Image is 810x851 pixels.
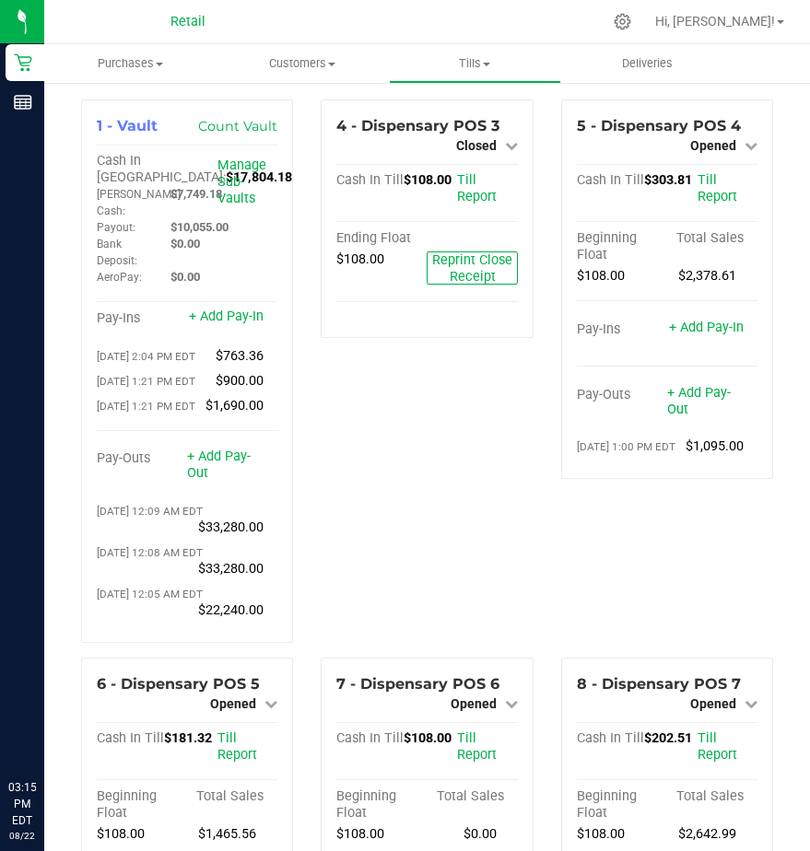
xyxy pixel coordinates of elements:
span: $763.36 [216,348,264,364]
span: $10,055.00 [170,220,229,234]
span: 7 - Dispensary POS 6 [336,675,499,693]
span: Opened [210,696,256,711]
span: 1 - Vault [97,117,158,134]
span: $108.00 [577,268,625,284]
span: Cash In Till [577,730,644,746]
span: $2,642.99 [678,826,736,842]
span: $1,690.00 [205,398,264,414]
a: Till Report [698,172,737,204]
span: AeroPay: [97,271,142,284]
span: Cash In Till [97,730,164,746]
span: $1,465.56 [198,826,256,842]
span: Cash In Till [336,172,404,188]
p: 08/22 [8,829,36,843]
a: Count Vault [198,118,277,134]
span: [DATE] 12:08 AM EDT [97,546,203,559]
div: Beginning Float [97,788,187,822]
span: Closed [456,138,497,153]
span: Opened [690,696,736,711]
div: Ending Float [336,230,427,247]
span: 4 - Dispensary POS 3 [336,117,499,134]
div: Total Sales [667,788,757,805]
inline-svg: Retail [14,53,32,72]
span: $108.00 [97,826,145,842]
a: Tills [389,44,561,83]
div: Beginning Float [577,788,667,822]
a: + Add Pay-In [189,309,264,324]
span: $0.00 [170,270,200,284]
a: + Add Pay-Out [667,385,731,417]
span: $2,378.61 [678,268,736,284]
button: Reprint Close Receipt [427,251,517,285]
span: Bank Deposit: [97,238,137,267]
div: Beginning Float [336,788,427,822]
span: $33,280.00 [198,519,264,535]
span: [PERSON_NAME] Cash: [97,188,181,217]
span: Retail [170,14,205,29]
inline-svg: Reports [14,93,32,111]
span: Tills [390,55,560,72]
span: $0.00 [170,237,200,251]
span: Purchases [44,55,217,72]
span: $181.32 [164,730,212,746]
span: $108.00 [336,826,384,842]
div: Manage settings [611,13,634,30]
div: Total Sales [667,230,757,247]
div: Total Sales [427,788,517,805]
a: Manage Sub-Vaults [217,157,266,206]
span: $108.00 [404,172,452,188]
a: Customers [217,44,389,83]
a: Till Report [217,730,257,763]
span: $108.00 [404,730,452,746]
span: [DATE] 12:05 AM EDT [97,588,203,600]
div: Total Sales [187,788,277,805]
span: [DATE] 1:21 PM EDT [97,375,195,388]
a: + Add Pay-Out [187,449,251,481]
div: Pay-Ins [97,310,187,327]
span: Payout: [97,221,135,234]
iframe: Resource center [18,704,74,759]
a: Purchases [44,44,217,83]
div: Beginning Float [577,230,667,263]
span: [DATE] 12:09 AM EDT [97,505,203,518]
span: [DATE] 1:21 PM EDT [97,400,195,413]
span: Customers [217,55,388,72]
a: + Add Pay-In [669,320,744,335]
span: Deliveries [597,55,698,72]
a: Till Report [457,730,497,763]
p: 03:15 PM EDT [8,779,36,829]
span: $108.00 [577,826,625,842]
a: Deliveries [561,44,734,83]
span: $22,240.00 [198,602,264,618]
span: $1,095.00 [686,438,744,454]
span: $7,749.18 [170,187,222,201]
span: 6 - Dispensary POS 5 [97,675,260,693]
span: Cash In [GEOGRAPHIC_DATA]: [97,153,226,185]
div: Pay-Ins [577,321,667,338]
div: Pay-Outs [97,450,187,467]
span: Cash In Till [336,730,404,746]
span: [DATE] 1:00 PM EDT [577,440,675,453]
span: $33,280.00 [198,561,264,577]
div: Pay-Outs [577,387,667,403]
span: Cash In Till [577,172,644,188]
span: 8 - Dispensary POS 7 [577,675,741,693]
span: $202.51 [644,730,692,746]
span: $0.00 [464,826,497,842]
span: Opened [690,138,736,153]
span: $108.00 [336,251,384,267]
a: Till Report [457,172,497,204]
span: $900.00 [216,373,264,389]
span: Hi, [PERSON_NAME]! [655,14,775,29]
span: 5 - Dispensary POS 4 [577,117,741,134]
span: Opened [451,696,497,711]
a: Till Report [698,730,737,763]
span: $303.81 [644,172,692,188]
span: Reprint Close Receipt [432,252,512,285]
span: [DATE] 2:04 PM EDT [97,350,195,363]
